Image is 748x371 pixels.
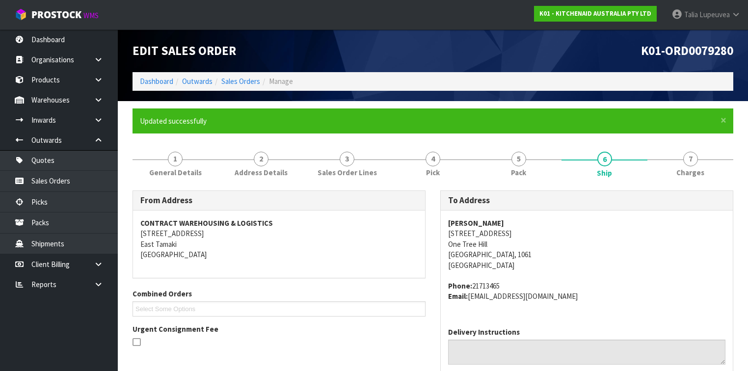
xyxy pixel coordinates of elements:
span: 6 [597,152,612,166]
span: Pick [426,167,440,178]
span: 1 [168,152,183,166]
strong: phone [448,281,472,291]
span: General Details [149,167,202,178]
span: 4 [426,152,440,166]
a: Outwards [182,77,213,86]
h3: To Address [448,196,725,205]
span: Charges [676,167,704,178]
label: Delivery Instructions [448,327,520,337]
span: 2 [254,152,268,166]
span: Updated successfully [140,116,207,126]
address: 21713465 [EMAIL_ADDRESS][DOMAIN_NAME] [448,281,725,302]
span: K01-ORD0079280 [641,43,733,58]
h3: From Address [140,196,418,205]
small: WMS [83,11,99,20]
span: 7 [683,152,698,166]
strong: CONTRACT WAREHOUSING & LOGISTICS [140,218,273,228]
label: Combined Orders [133,289,192,299]
span: 5 [511,152,526,166]
strong: [PERSON_NAME] [448,218,504,228]
span: Ship [597,168,612,178]
a: Sales Orders [221,77,260,86]
a: K01 - KITCHENAID AUSTRALIA PTY LTD [534,6,657,22]
span: Pack [511,167,526,178]
a: Dashboard [140,77,173,86]
address: [STREET_ADDRESS] East Tamaki [GEOGRAPHIC_DATA] [140,218,418,260]
span: Address Details [235,167,288,178]
span: × [721,113,726,127]
span: Sales Order Lines [318,167,377,178]
span: Talia [684,10,698,19]
span: Manage [269,77,293,86]
span: Lupeuvea [699,10,730,19]
img: cube-alt.png [15,8,27,21]
strong: K01 - KITCHENAID AUSTRALIA PTY LTD [539,9,651,18]
span: Edit Sales Order [133,43,236,58]
span: ProStock [31,8,81,21]
address: [STREET_ADDRESS] One Tree Hill [GEOGRAPHIC_DATA], 1061 [GEOGRAPHIC_DATA] [448,218,725,270]
strong: email [448,291,468,301]
span: 3 [340,152,354,166]
label: Urgent Consignment Fee [133,324,218,334]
